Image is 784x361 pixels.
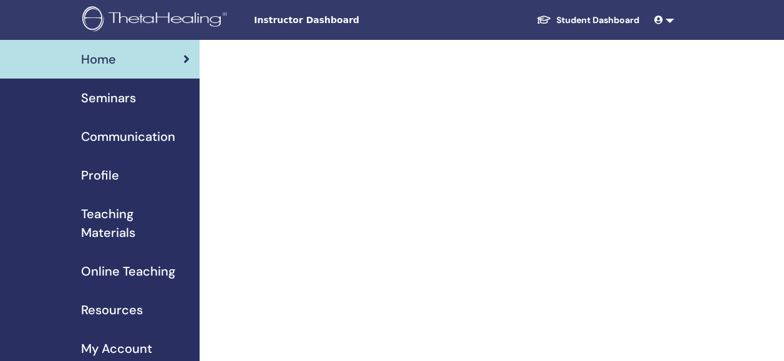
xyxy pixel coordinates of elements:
img: graduation-cap-white.svg [536,14,551,25]
span: Online Teaching [81,262,175,281]
span: Home [81,50,116,69]
span: Seminars [81,89,136,107]
span: Profile [81,166,119,185]
span: Resources [81,301,143,319]
span: Communication [81,127,175,146]
span: My Account [81,339,152,358]
img: logo.png [82,6,231,34]
a: Student Dashboard [526,9,649,32]
span: Teaching Materials [81,205,190,242]
span: Instructor Dashboard [254,14,441,27]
